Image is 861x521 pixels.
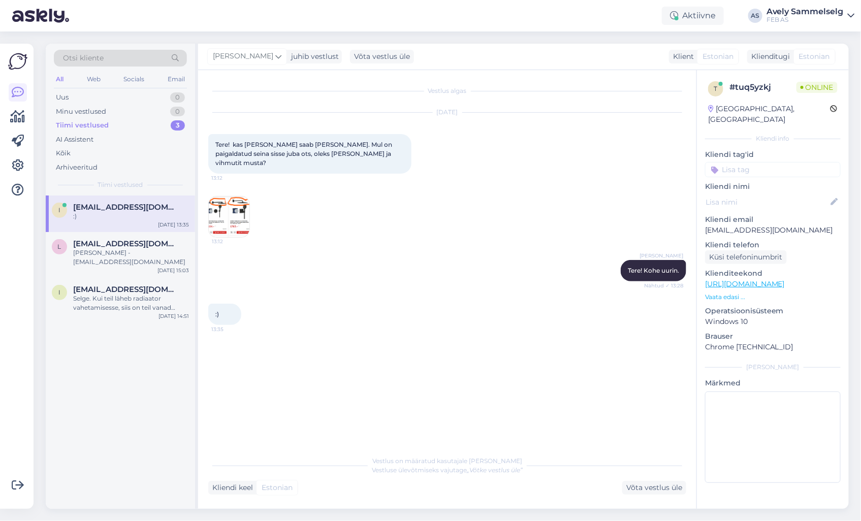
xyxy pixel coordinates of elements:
[705,331,841,342] p: Brauser
[705,292,841,302] p: Vaata edasi ...
[211,174,249,182] span: 13:12
[158,312,189,320] div: [DATE] 14:51
[767,16,844,24] div: FEB AS
[644,282,683,289] span: Nähtud ✓ 13:28
[467,466,523,474] i: „Võtke vestlus üle”
[705,225,841,236] p: [EMAIL_ADDRESS][DOMAIN_NAME]
[705,363,841,372] div: [PERSON_NAME]
[209,197,249,237] img: Attachment
[714,85,718,92] span: t
[705,181,841,192] p: Kliendi nimi
[56,135,93,145] div: AI Assistent
[705,240,841,250] p: Kliendi telefon
[63,53,104,63] span: Otsi kliente
[747,51,790,62] div: Klienditugi
[705,378,841,388] p: Märkmed
[705,316,841,327] p: Windows 10
[705,250,787,264] div: Küsi telefoninumbrit
[121,73,146,86] div: Socials
[73,203,179,212] span: info@laheperevilla.eu
[703,51,734,62] span: Estonian
[58,243,61,250] span: l
[372,457,522,465] span: Vestlus on määratud kasutajale [PERSON_NAME]
[56,92,69,103] div: Uus
[56,162,98,173] div: Arhiveeritud
[54,73,66,86] div: All
[706,197,829,208] input: Lisa nimi
[8,52,27,71] img: Askly Logo
[705,268,841,279] p: Klienditeekond
[73,285,179,294] span: info.anklav@gmail.com
[208,482,253,493] div: Kliendi keel
[56,120,109,131] div: Tiimi vestlused
[796,82,838,93] span: Online
[262,482,293,493] span: Estonian
[157,267,189,274] div: [DATE] 15:03
[170,107,185,117] div: 0
[73,239,179,248] span: lp160780@gmail.com
[85,73,103,86] div: Web
[215,310,219,318] span: :)
[56,107,106,117] div: Minu vestlused
[640,252,683,259] span: [PERSON_NAME]
[767,8,844,16] div: Avely Sammelselg
[208,108,686,117] div: [DATE]
[705,149,841,160] p: Kliendi tag'id
[98,180,143,189] span: Tiimi vestlused
[705,214,841,225] p: Kliendi email
[287,51,339,62] div: juhib vestlust
[729,81,796,93] div: # tuq5yzkj
[350,50,414,63] div: Võta vestlus üle
[372,466,523,474] span: Vestluse ülevõtmiseks vajutage
[73,212,189,221] div: :)
[799,51,830,62] span: Estonian
[705,134,841,143] div: Kliendi info
[748,9,762,23] div: AS
[705,342,841,352] p: Chrome [TECHNICAL_ID]
[628,267,679,274] span: Tere! Kohe uurin.
[166,73,187,86] div: Email
[705,279,785,288] a: [URL][DOMAIN_NAME]
[215,141,394,167] span: Tere! kas [PERSON_NAME] saab [PERSON_NAME]. Mul on paigaldatud seina sisse juba ots, oleks [PERSO...
[73,248,189,267] div: [PERSON_NAME] - [EMAIL_ADDRESS][DOMAIN_NAME]
[208,86,686,95] div: Vestlus algas
[705,306,841,316] p: Operatsioonisüsteem
[705,162,841,177] input: Lisa tag
[213,51,273,62] span: [PERSON_NAME]
[662,7,724,25] div: Aktiivne
[622,481,686,495] div: Võta vestlus üle
[158,221,189,229] div: [DATE] 13:35
[669,51,694,62] div: Klient
[58,206,60,214] span: i
[58,288,60,296] span: i
[171,120,185,131] div: 3
[73,294,189,312] div: Selge. Kui teil läheb radiaator vahetamisesse, siis on teil vanad radiaatori mõõdud teada. Nende ...
[56,148,71,158] div: Kõik
[212,238,250,245] span: 13:12
[767,8,855,24] a: Avely SammelselgFEB AS
[170,92,185,103] div: 0
[211,325,249,333] span: 13:35
[708,104,831,125] div: [GEOGRAPHIC_DATA], [GEOGRAPHIC_DATA]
